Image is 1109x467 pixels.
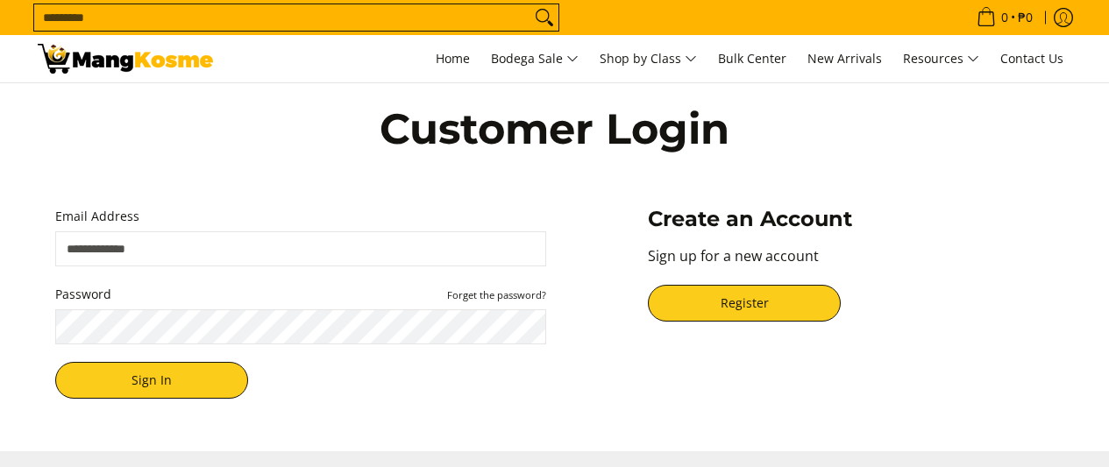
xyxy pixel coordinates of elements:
[169,103,941,155] h1: Customer Login
[436,50,470,67] span: Home
[231,35,1072,82] nav: Main Menu
[55,206,546,228] label: Email Address
[648,245,1054,285] p: Sign up for a new account
[482,35,587,82] a: Bodega Sale
[799,35,891,82] a: New Arrivals
[648,285,841,322] a: Register
[591,35,706,82] a: Shop by Class
[903,48,979,70] span: Resources
[491,48,579,70] span: Bodega Sale
[648,206,1054,232] h3: Create an Account
[447,288,546,301] small: Forget the password?
[55,284,546,306] label: Password
[38,44,213,74] img: Account | Mang Kosme
[530,4,558,31] button: Search
[718,50,786,67] span: Bulk Center
[971,8,1038,27] span: •
[999,11,1011,24] span: 0
[894,35,988,82] a: Resources
[427,35,479,82] a: Home
[1000,50,1063,67] span: Contact Us
[992,35,1072,82] a: Contact Us
[807,50,882,67] span: New Arrivals
[600,48,697,70] span: Shop by Class
[447,287,546,301] button: Password
[1015,11,1035,24] span: ₱0
[709,35,795,82] a: Bulk Center
[55,362,248,399] button: Sign In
